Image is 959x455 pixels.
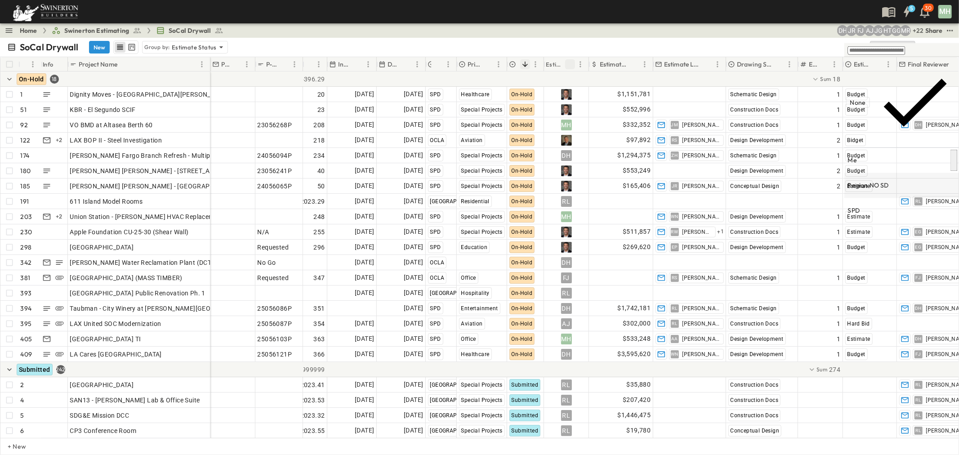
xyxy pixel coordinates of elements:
[784,59,795,70] button: Menu
[317,182,325,191] span: 50
[512,259,533,266] span: On-Hold
[355,196,374,206] span: [DATE]
[672,277,678,278] span: RS
[561,135,572,146] img: Profile Picture
[731,305,777,312] span: Schematic Design
[404,104,423,115] span: [DATE]
[848,156,857,165] p: Me
[355,104,374,115] span: [DATE]
[461,137,483,143] span: Aviation
[461,244,488,250] span: Education
[113,40,138,54] div: table view
[355,288,374,298] span: [DATE]
[850,98,866,107] p: None
[623,181,651,191] span: $165,406
[412,59,423,70] button: Menu
[731,229,779,235] span: Construction Docs
[837,243,840,252] span: 1
[847,275,865,281] span: Budget
[837,227,840,236] span: 1
[837,105,840,114] span: 1
[561,89,572,100] img: Profile Picture
[355,89,374,99] span: [DATE]
[21,105,27,114] p: 51
[561,303,572,314] div: DH
[279,59,289,69] button: Sort
[512,214,533,220] span: On-Hold
[21,273,31,282] p: 381
[172,43,217,52] p: Estimate Status
[404,211,423,222] span: [DATE]
[937,4,953,19] button: MH
[21,212,32,221] p: 203
[21,166,31,175] p: 180
[847,229,870,235] span: Estimate
[623,120,651,130] span: $332,352
[512,137,533,143] span: On-Hold
[483,59,493,69] button: Sort
[404,120,423,130] span: [DATE]
[461,107,503,113] span: Special Projects
[493,59,504,70] button: Menu
[512,183,533,189] span: On-Hold
[873,25,884,36] div: Jorge Garcia (jorgarcia@swinerton.com)
[404,181,423,191] span: [DATE]
[925,4,932,12] p: 30
[512,168,533,174] span: On-Hold
[512,107,533,113] span: On-Hold
[682,305,720,312] span: [PERSON_NAME]
[232,59,241,69] button: Sort
[561,242,572,253] img: Profile Picture
[819,59,829,69] button: Sort
[355,181,374,191] span: [DATE]
[430,137,445,143] span: OCLA
[712,59,723,70] button: Menu
[430,305,441,312] span: SPD
[731,183,780,189] span: Conceptual Design
[430,275,445,281] span: OCLA
[672,155,678,156] span: ZH
[925,26,943,35] div: Share
[837,212,840,221] span: 1
[682,213,720,220] span: [PERSON_NAME]
[313,136,325,145] span: 218
[737,60,772,69] p: Drawing Status
[21,258,32,267] p: 342
[430,183,441,189] span: SPD
[443,59,454,70] button: Menu
[846,200,951,222] div: SPD
[910,5,913,12] h6: 5
[461,198,490,205] span: Residential
[355,318,374,329] span: [DATE]
[21,151,30,160] p: 174
[43,52,54,77] div: Info
[702,59,712,69] button: Sort
[774,59,784,69] button: Sort
[718,227,724,236] span: + 1
[70,304,259,313] span: Taubman - City Winery at [PERSON_NAME][GEOGRAPHIC_DATA]
[70,136,162,145] span: LAX BOP II - Steel Investigation
[21,120,28,129] p: 92
[809,60,817,69] p: Estimate Round
[258,151,292,160] span: 24056094P
[404,150,423,161] span: [DATE]
[300,197,325,206] span: 2023.29
[313,243,325,252] span: 296
[404,303,423,313] span: [DATE]
[913,26,922,35] p: + 22
[945,25,955,36] button: test
[731,244,784,250] span: Design Development
[355,272,374,283] span: [DATE]
[21,304,32,313] p: 394
[430,290,485,296] span: [GEOGRAPHIC_DATA]
[169,26,211,35] span: SoCal Drywall
[629,59,639,69] button: Sort
[70,197,143,206] span: 611 Island Model Rooms
[41,57,68,71] div: Info
[402,59,412,69] button: Sort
